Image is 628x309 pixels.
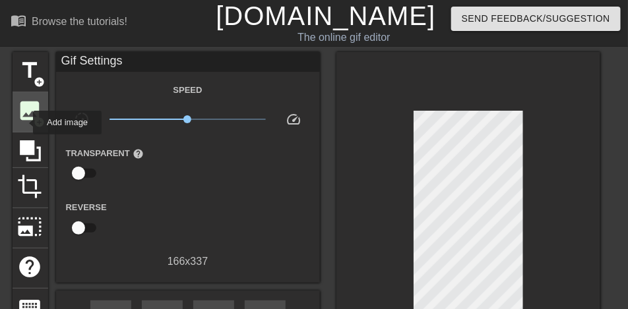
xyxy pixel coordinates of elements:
span: help [18,254,43,279]
span: help [133,148,144,159]
span: image [18,98,43,123]
div: Browse the tutorials! [32,16,127,27]
span: crop [18,174,43,199]
a: [DOMAIN_NAME] [216,1,435,30]
span: menu_book [11,13,26,28]
span: add_circle [34,76,46,88]
span: slow_motion_video [74,111,90,127]
span: title [18,58,43,83]
label: Speed [173,84,202,97]
span: speed [286,111,301,127]
div: The online gif editor [216,30,472,45]
span: add_circle [34,117,46,128]
a: Browse the tutorials! [11,13,127,33]
label: Transparent [66,147,144,160]
label: Reverse [66,201,107,214]
button: Send Feedback/Suggestion [451,7,621,31]
div: Gif Settings [56,52,320,72]
span: photo_size_select_large [18,214,43,239]
span: Send Feedback/Suggestion [462,11,610,27]
div: 166 x 337 [56,254,320,269]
